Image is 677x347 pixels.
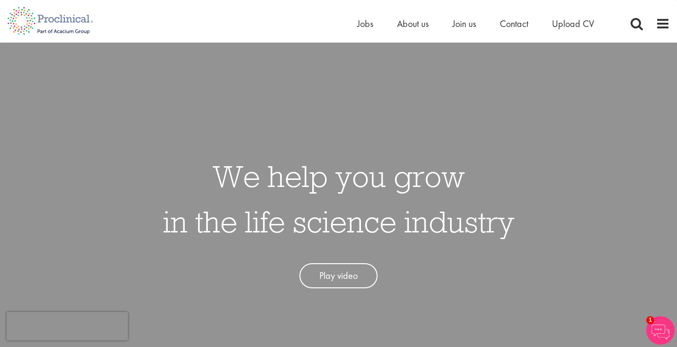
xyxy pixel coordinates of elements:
a: Play video [299,263,378,288]
a: Jobs [357,18,373,30]
span: 1 [646,316,654,324]
h1: We help you grow in the life science industry [163,153,515,244]
a: Contact [500,18,528,30]
a: Upload CV [552,18,594,30]
a: About us [397,18,429,30]
img: Chatbot [646,316,675,345]
a: Join us [452,18,476,30]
